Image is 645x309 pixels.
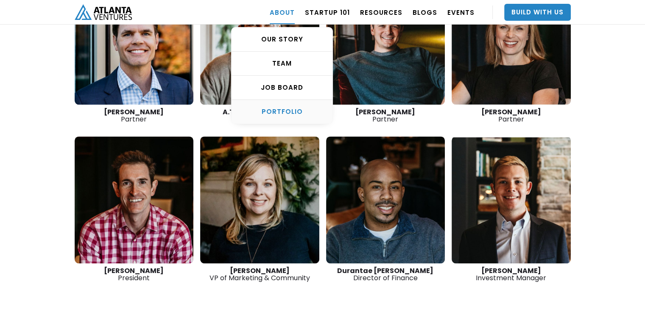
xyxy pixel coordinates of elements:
strong: [PERSON_NAME] [104,107,164,117]
div: Director of Finance [326,267,445,281]
div: Partner [75,108,194,123]
div: Partner [326,108,445,123]
div: PORTFOLIO [232,108,332,116]
div: Job Board [232,83,332,92]
a: TEAM [232,52,332,76]
div: VP of Marketing & Community [200,267,319,281]
a: EVENTS [447,0,475,24]
a: PORTFOLIO [232,100,332,124]
strong: A.T. [PERSON_NAME] [223,107,297,117]
div: Investment Manager [452,267,571,281]
strong: [PERSON_NAME] [355,107,415,117]
strong: [PERSON_NAME] [104,266,164,276]
strong: [PERSON_NAME] [481,107,541,117]
div: President [75,267,194,281]
strong: Durantae [PERSON_NAME] [337,266,433,276]
div: OUR STORY [232,35,332,44]
a: ABOUT [270,0,295,24]
a: Job Board [232,76,332,100]
strong: [PERSON_NAME] [230,266,290,276]
a: Build With Us [504,4,571,21]
a: RESOURCES [360,0,402,24]
div: Partner [452,108,571,123]
a: BLOGS [413,0,437,24]
a: OUR STORY [232,28,332,52]
a: Startup 101 [305,0,350,24]
div: TEAM [232,59,332,68]
strong: [PERSON_NAME] [481,266,541,276]
div: Partner [200,108,319,123]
